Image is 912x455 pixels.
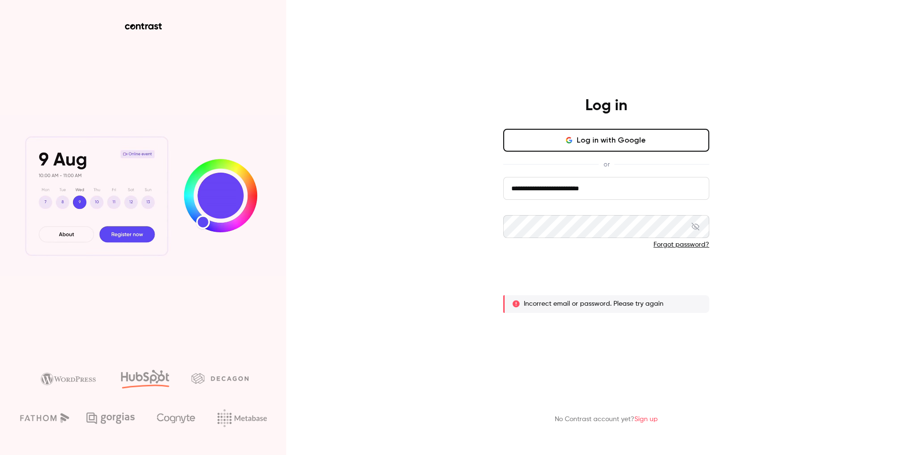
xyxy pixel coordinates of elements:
[555,414,658,424] p: No Contrast account yet?
[653,241,709,248] a: Forgot password?
[191,373,249,383] img: decagon
[599,159,614,169] span: or
[503,265,709,288] button: Log in
[503,129,709,152] button: Log in with Google
[524,299,663,309] p: Incorrect email or password. Please try again
[585,96,627,115] h4: Log in
[634,416,658,423] a: Sign up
